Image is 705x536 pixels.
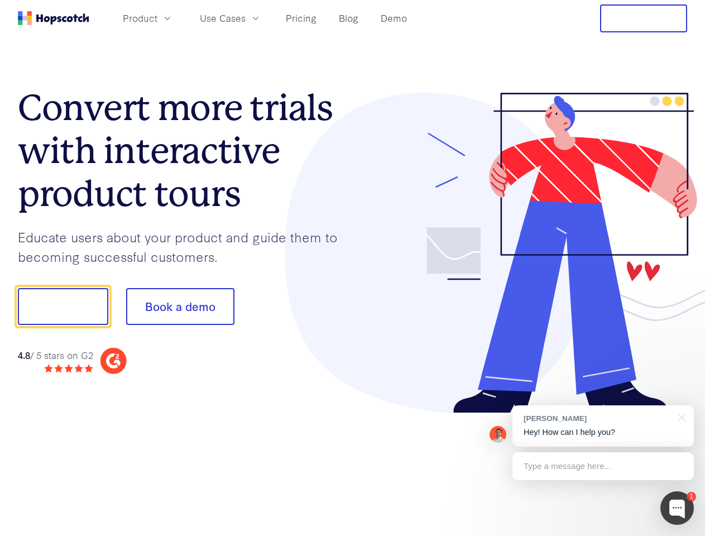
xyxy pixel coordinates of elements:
button: Product [116,9,180,27]
div: Type a message here... [512,452,694,480]
a: Demo [376,9,411,27]
div: 1 [687,492,696,501]
button: Use Cases [193,9,268,27]
span: Use Cases [200,11,246,25]
button: Free Trial [600,4,687,32]
h1: Convert more trials with interactive product tours [18,87,353,215]
div: / 5 stars on G2 [18,348,93,362]
button: Book a demo [126,288,234,325]
button: Show me! [18,288,108,325]
a: Blog [334,9,363,27]
p: Educate users about your product and guide them to becoming successful customers. [18,227,353,266]
p: Hey! How can I help you? [524,427,683,438]
span: Product [123,11,157,25]
a: Home [18,11,89,25]
div: [PERSON_NAME] [524,413,672,424]
img: Mark Spera [490,426,506,443]
strong: 4.8 [18,348,30,361]
a: Pricing [281,9,321,27]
